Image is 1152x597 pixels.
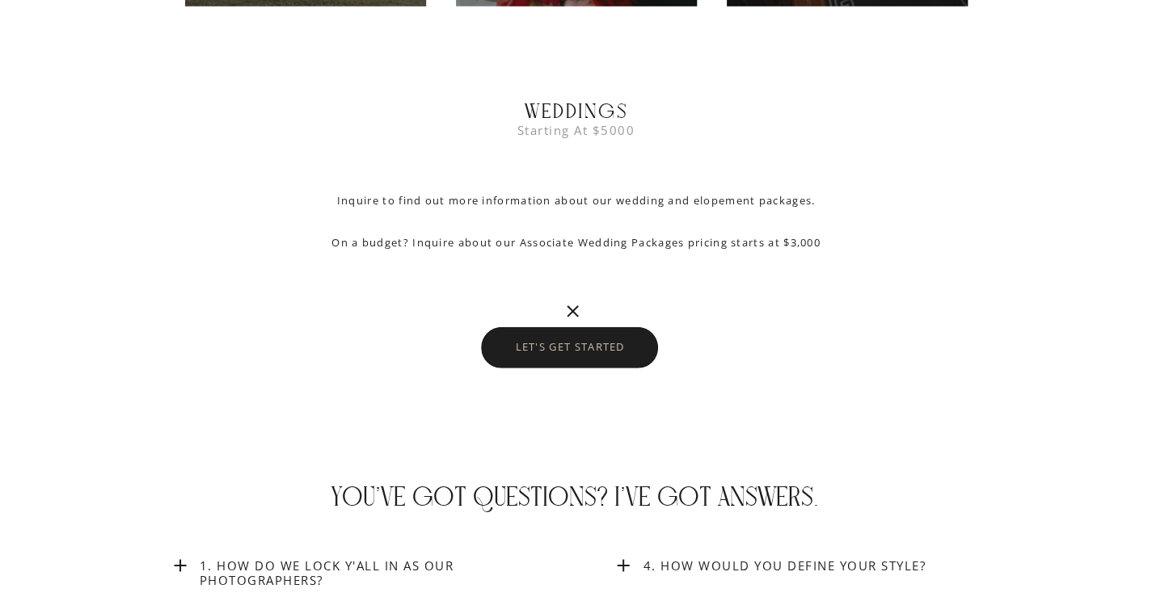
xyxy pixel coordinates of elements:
[369,99,784,116] a: weddings
[501,341,639,355] a: let's get started
[443,123,710,140] a: starting at $5000
[264,481,887,507] h2: You've got questions? I've got answers.
[253,190,900,267] p: Inquire to find out more information about our wedding and elopement packages. On a budget? Inqui...
[644,558,1017,573] a: 4. How would you define your style?
[200,558,573,589] a: 1. How do we lock y'all in as our photographers?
